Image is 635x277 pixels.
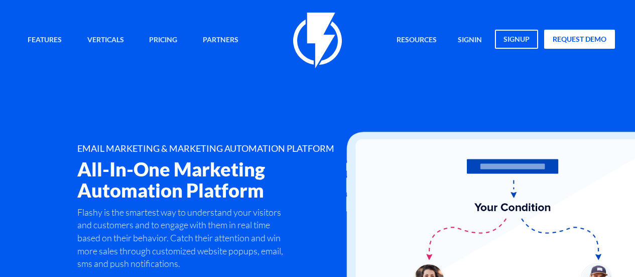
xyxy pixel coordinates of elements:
h2: All-In-One Marketing Automation Platform [77,159,360,201]
h1: EMAIL MARKETING & MARKETING AUTOMATION PLATFORM [77,144,360,154]
a: Features [20,30,69,51]
a: signin [450,30,489,51]
a: request demo [544,30,615,49]
a: Resources [389,30,444,51]
a: Pricing [142,30,185,51]
a: Verticals [80,30,132,51]
p: Flashy is the smartest way to understand your visitors and customers and to engage with them in r... [77,206,285,271]
a: signup [495,30,538,49]
a: Partners [195,30,246,51]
